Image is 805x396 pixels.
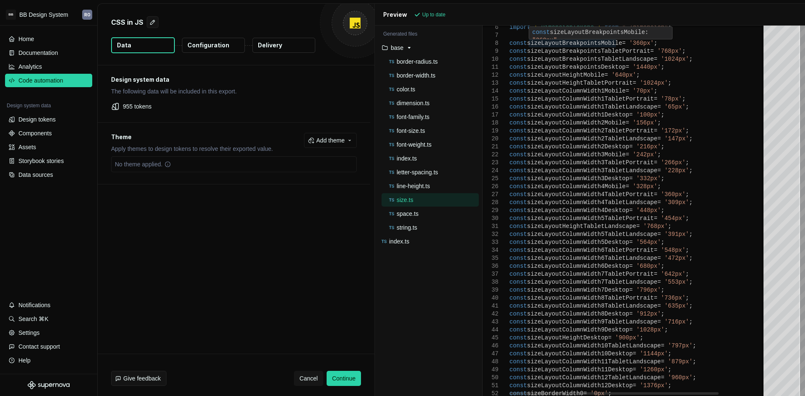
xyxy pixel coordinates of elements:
[689,135,692,142] span: ;
[527,191,654,198] span: sizeLayoutColumnWidth4TabletPortrait
[509,88,527,94] span: const
[397,210,418,217] p: space.ts
[18,49,58,57] div: Documentation
[661,215,686,222] span: '454px'
[636,143,661,150] span: '216px'
[636,239,661,246] span: '564px'
[626,119,629,126] span: =
[258,41,282,49] p: Delivery
[661,143,664,150] span: ;
[527,72,605,78] span: sizeLayoutHeightMobile
[664,167,689,174] span: '228px'
[382,57,479,66] button: border-radius.ts
[5,60,92,73] a: Analytics
[657,183,660,190] span: ;
[509,104,527,110] span: const
[654,88,657,94] span: ;
[18,143,36,151] div: Assets
[527,127,654,134] span: sizeLayoutColumnWidth2TabletPortrait
[483,302,499,310] div: 41
[483,294,499,302] div: 40
[527,295,654,301] span: sizeLayoutColumnWidth8TabletPortrait
[397,72,436,79] p: border-width.ts
[509,287,527,293] span: const
[633,183,657,190] span: '328px'
[654,215,657,222] span: =
[6,10,16,20] div: BB
[382,168,479,177] button: letter-spacing.ts
[509,72,527,78] span: const
[187,41,229,49] p: Configuration
[18,129,52,137] div: Components
[527,111,629,118] span: sizeLayoutColumnWidth1Desktop
[5,340,92,353] button: Contact support
[686,247,689,254] span: ;
[689,279,692,285] span: ;
[633,119,657,126] span: '156px'
[527,271,654,277] span: sizeLayoutColumnWidth7TabletPortrait
[664,303,689,309] span: '635px'
[294,371,323,386] button: Cancel
[252,38,315,53] button: Delivery
[5,140,92,154] a: Assets
[5,154,92,168] a: Storybook stories
[2,5,96,23] button: BBBB Design SystemRO
[657,255,660,261] span: =
[18,342,60,351] div: Contact support
[483,63,499,71] div: 11
[382,126,479,135] button: font-size.ts
[657,167,660,174] span: =
[654,191,657,198] span: =
[483,238,499,246] div: 33
[661,287,664,293] span: ;
[483,79,499,87] div: 13
[509,303,527,309] span: const
[483,103,499,111] div: 16
[397,86,415,93] p: color.ts
[626,151,629,158] span: =
[509,263,527,269] span: const
[661,295,686,301] span: '736px'
[661,175,664,182] span: ;
[483,95,499,103] div: 15
[636,111,661,118] span: '100px'
[19,10,68,19] div: BB Design System
[509,143,527,150] span: const
[509,183,527,190] span: const
[654,295,657,301] span: =
[28,381,70,389] svg: Supernova Logo
[509,279,527,285] span: const
[509,295,527,301] span: const
[483,151,499,159] div: 22
[686,191,689,198] span: ;
[483,167,499,175] div: 24
[664,231,689,238] span: '391px'
[117,41,131,49] p: Data
[527,207,629,214] span: sizeLayoutColumnWidth4Desktop
[661,64,664,70] span: ;
[509,111,527,118] span: const
[383,31,474,37] p: Generated files
[111,133,273,141] p: Theme
[18,62,42,71] div: Analytics
[527,263,629,269] span: sizeLayoutColumnWidth6Desktop
[111,87,357,96] p: The following data will be included in this export.
[483,55,499,63] div: 10
[509,159,527,166] span: const
[527,96,654,102] span: sizeLayoutColumnWidth1TabletPortrait
[664,199,689,206] span: '309px'
[689,255,692,261] span: ;
[633,80,636,86] span: =
[527,303,657,309] span: sizeLayoutColumnWidth8TabletLandscape
[661,207,664,214] span: ;
[626,88,629,94] span: =
[657,104,660,110] span: =
[18,115,56,124] div: Design tokens
[111,371,166,386] button: Give feedback
[550,29,645,36] span: sizeLayoutBreakpointsMobile
[483,286,499,294] div: 39
[689,56,692,62] span: ;
[604,72,608,78] span: =
[509,215,527,222] span: const
[686,159,689,166] span: ;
